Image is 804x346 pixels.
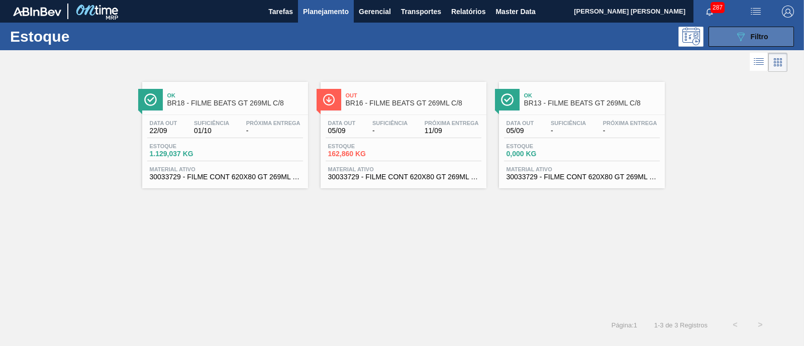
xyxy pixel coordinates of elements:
div: Visão em Cards [768,53,787,72]
span: Próxima Entrega [603,120,657,126]
span: BR13 - FILME BEATS GT 269ML C/8 [524,99,660,107]
span: Planejamento [303,6,349,18]
span: Próxima Entrega [246,120,300,126]
img: TNhmsLtSVTkK8tSr43FrP2fwEKptu5GPRR3wAAAABJRU5ErkJggg== [13,7,61,16]
span: 162,860 KG [328,150,398,158]
img: Ícone [323,93,335,106]
span: - [372,127,408,135]
span: Out [346,92,481,98]
div: Visão em Lista [750,53,768,72]
span: 05/09 [507,127,534,135]
span: 0,000 KG [507,150,577,158]
span: BR18 - FILME BEATS GT 269ML C/8 [167,99,303,107]
span: - [551,127,586,135]
span: Relatórios [451,6,485,18]
span: Data out [150,120,177,126]
button: > [748,312,773,337]
span: Data out [507,120,534,126]
span: 30033729 - FILME CONT 620X80 GT 269ML C 8 NIV25 [507,173,657,181]
h1: Estoque [10,31,156,42]
span: Estoque [150,143,220,149]
button: < [723,312,748,337]
span: 287 [711,2,725,13]
div: Pogramando: nenhum usuário selecionado [678,27,703,47]
img: userActions [750,6,762,18]
span: Gerencial [359,6,391,18]
span: Master Data [495,6,535,18]
span: BR16 - FILME BEATS GT 269ML C/8 [346,99,481,107]
span: Tarefas [268,6,293,18]
span: Data out [328,120,356,126]
span: Material ativo [328,166,479,172]
a: ÍconeOkBR13 - FILME BEATS GT 269ML C/8Data out05/09Suficiência-Próxima Entrega-Estoque0,000 KGMat... [491,74,670,188]
span: 30033729 - FILME CONT 620X80 GT 269ML C 8 NIV25 [150,173,300,181]
span: Suficiência [194,120,229,126]
span: Suficiência [551,120,586,126]
span: 30033729 - FILME CONT 620X80 GT 269ML C 8 NIV25 [328,173,479,181]
img: Ícone [144,93,157,106]
span: 01/10 [194,127,229,135]
span: 1 - 3 de 3 Registros [652,321,708,329]
a: ÍconeOutBR16 - FILME BEATS GT 269ML C/8Data out05/09Suficiência-Próxima Entrega11/09Estoque162,86... [313,74,491,188]
button: Notificações [693,5,726,19]
span: Transportes [401,6,441,18]
button: Filtro [709,27,794,47]
span: 11/09 [425,127,479,135]
span: Ok [524,92,660,98]
span: Material ativo [507,166,657,172]
span: Estoque [328,143,398,149]
span: 1.129,037 KG [150,150,220,158]
span: Filtro [751,33,768,41]
span: Material ativo [150,166,300,172]
span: Suficiência [372,120,408,126]
span: Próxima Entrega [425,120,479,126]
span: - [246,127,300,135]
span: Página : 1 [612,321,637,329]
span: Estoque [507,143,577,149]
span: - [603,127,657,135]
span: Ok [167,92,303,98]
a: ÍconeOkBR18 - FILME BEATS GT 269ML C/8Data out22/09Suficiência01/10Próxima Entrega-Estoque1.129,0... [135,74,313,188]
span: 22/09 [150,127,177,135]
img: Ícone [501,93,514,106]
span: 05/09 [328,127,356,135]
img: Logout [782,6,794,18]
